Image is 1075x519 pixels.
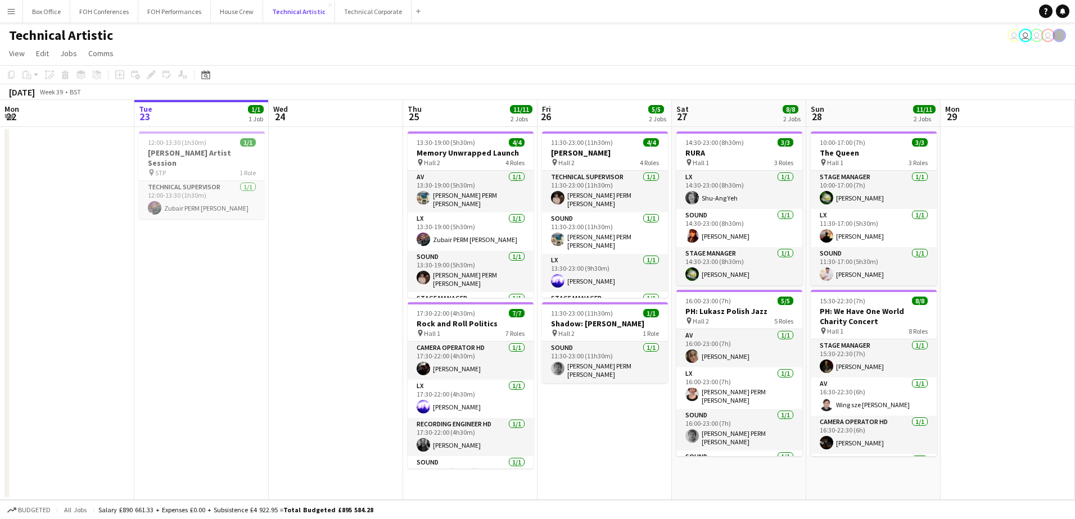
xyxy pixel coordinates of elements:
div: 11:30-23:00 (11h30m)4/4[PERSON_NAME] Hall 24 RolesTechnical Supervisor1/111:30-23:00 (11h30m)[PER... [542,131,668,298]
a: View [4,46,29,61]
h3: Rock and Roll Politics [408,318,534,329]
app-job-card: 16:00-23:00 (7h)5/5PH: Lukasz Polish Jazz Hall 25 RolesAV1/116:00-23:00 (7h)[PERSON_NAME]LX1/116:... [676,290,802,456]
div: BST [70,88,81,96]
span: View [9,48,25,58]
span: Edit [36,48,49,58]
span: 16:00-23:00 (7h) [685,297,731,305]
div: [DATE] [9,86,35,98]
app-user-avatar: Gabrielle Barr [1053,29,1066,42]
span: 7/7 [509,309,525,317]
span: Hall 2 [424,158,440,167]
span: 22 [3,110,19,123]
app-card-role: Stage Manager1/110:00-17:00 (7h)[PERSON_NAME] [811,171,937,209]
span: Sat [676,104,689,114]
app-card-role: Stage Manager1/115:30-22:30 (7h)[PERSON_NAME] [811,339,937,377]
span: Thu [408,104,422,114]
div: 2 Jobs [783,115,801,123]
app-card-role: LX1/1 [811,454,937,492]
div: 2 Jobs [511,115,532,123]
span: Hall 2 [693,317,709,325]
app-user-avatar: Visitor Services [1019,29,1032,42]
span: 1/1 [248,105,264,113]
span: All jobs [62,506,89,514]
app-job-card: 17:30-22:00 (4h30m)7/7Rock and Roll Politics Hall 17 RolesCamera Operator HD1/117:30-22:00 (4h30m... [408,302,534,468]
app-card-role: Camera Operator HD1/116:30-22:30 (6h)[PERSON_NAME] [811,416,937,454]
span: Sun [811,104,824,114]
span: 5/5 [778,297,793,305]
a: Comms [84,46,118,61]
span: 15:30-22:30 (7h) [820,297,865,305]
app-job-card: 15:30-22:30 (7h)8/8PH: We Have One World Charity Concert Hall 18 RolesStage Manager1/115:30-22:30... [811,290,937,456]
span: 27 [675,110,689,123]
span: 13:30-19:00 (5h30m) [417,138,475,147]
span: Week 39 [37,88,65,96]
h3: Memory Unwrapped Launch [408,148,534,158]
span: 1/1 [643,309,659,317]
app-job-card: 11:30-23:00 (11h30m)1/1Shadow: [PERSON_NAME] Hall 21 RoleSound1/111:30-23:00 (11h30m)[PERSON_NAME... [542,302,668,383]
span: 17:30-22:00 (4h30m) [417,309,475,317]
app-card-role: LX1/116:00-23:00 (7h)[PERSON_NAME] PERM [PERSON_NAME] [676,367,802,409]
span: 1/1 [240,138,256,147]
span: 10:00-17:00 (7h) [820,138,865,147]
h3: RURA [676,148,802,158]
h3: PH: We Have One World Charity Concert [811,306,937,326]
span: 29 [943,110,960,123]
span: 8 Roles [909,327,928,335]
span: Hall 1 [827,327,843,335]
span: Mon [945,104,960,114]
button: House Crew [211,1,263,22]
app-card-role: Technical Supervisor1/111:30-23:00 (11h30m)[PERSON_NAME] PERM [PERSON_NAME] [542,171,668,212]
span: 26 [540,110,551,123]
span: 1 Role [643,329,659,338]
a: Jobs [56,46,82,61]
span: 8/8 [783,105,798,113]
a: Edit [31,46,53,61]
span: 4 Roles [505,158,525,167]
span: Hall 1 [424,329,440,338]
app-card-role: LX1/113:30-19:00 (5h30m)Zubair PERM [PERSON_NAME] [408,212,534,251]
span: Mon [4,104,19,114]
span: 28 [809,110,824,123]
span: Wed [273,104,288,114]
h3: [PERSON_NAME] Artist Session [139,148,265,168]
h3: [PERSON_NAME] [542,148,668,158]
app-card-role: Recording Engineer HD1/117:30-22:00 (4h30m)[PERSON_NAME] [408,418,534,456]
app-user-avatar: Liveforce Admin [1041,29,1055,42]
app-card-role: Camera Operator HD1/117:30-22:00 (4h30m)[PERSON_NAME] [408,342,534,380]
span: 7 Roles [505,329,525,338]
app-card-role: Sound1/111:30-17:00 (5h30m)[PERSON_NAME] [811,247,937,285]
h3: PH: Lukasz Polish Jazz [676,306,802,316]
app-card-role: Stage Manager1/1 [408,292,534,330]
app-card-role: LX1/117:30-22:00 (4h30m)[PERSON_NAME] [408,380,534,418]
button: FOH Conferences [70,1,138,22]
span: 3 Roles [909,158,928,167]
app-card-role: LX1/111:30-17:00 (5h30m)[PERSON_NAME] [811,209,937,247]
span: 4 Roles [640,158,659,167]
div: 14:30-23:00 (8h30m)3/3RURA Hall 13 RolesLX1/114:30-23:00 (8h30m)Shu-Ang YehSound1/114:30-23:00 (8... [676,131,802,285]
h3: The Queen [811,148,937,158]
span: Hall 2 [558,158,575,167]
span: 5 Roles [774,317,793,325]
span: 11:30-23:00 (11h30m) [551,138,613,147]
span: Hall 1 [693,158,709,167]
app-card-role: AV1/116:00-23:00 (7h)[PERSON_NAME] [676,329,802,367]
span: 3/3 [778,138,793,147]
span: 1 Role [240,169,256,177]
app-job-card: 13:30-19:00 (5h30m)4/4Memory Unwrapped Launch Hall 24 RolesAV1/113:30-19:00 (5h30m)[PERSON_NAME] ... [408,131,534,298]
app-card-role: AV1/116:30-22:30 (6h)Wing sze [PERSON_NAME] [811,377,937,416]
app-card-role: LX1/114:30-23:00 (8h30m)Shu-Ang Yeh [676,171,802,209]
app-job-card: 12:00-13:30 (1h30m)1/1[PERSON_NAME] Artist Session STP1 RoleTechnical Supervisor1/112:00-13:30 (1... [139,131,265,219]
span: 12:00-13:30 (1h30m) [148,138,206,147]
h1: Technical Artistic [9,27,113,44]
app-card-role: Sound1/117:30-22:00 (4h30m) [408,456,534,498]
app-card-role: Sound1/1 [676,450,802,489]
div: Salary £890 661.33 + Expenses £0.00 + Subsistence £4 922.95 = [98,506,373,514]
app-card-role: Stage Manager1/114:30-23:00 (8h30m)[PERSON_NAME] [676,247,802,285]
app-user-avatar: Gloria Hamlyn [1008,29,1021,42]
app-job-card: 10:00-17:00 (7h)3/3The Queen Hall 13 RolesStage Manager1/110:00-17:00 (7h)[PERSON_NAME]LX1/111:30... [811,131,937,285]
button: Technical Artistic [263,1,335,22]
